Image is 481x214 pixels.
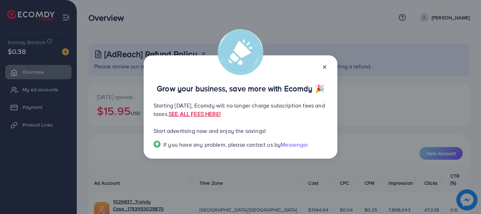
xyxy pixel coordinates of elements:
[218,29,263,75] img: alert
[154,127,327,135] p: Start advertising now and enjoy the savings!
[154,141,161,148] img: Popup guide
[163,141,281,148] span: If you have any problem, please contact us by
[169,110,221,118] a: SEE ALL FEES HERE!
[154,101,327,118] p: Starting [DATE], Ecomdy will no longer charge subscription fees and taxes.
[281,141,308,148] span: Messenger
[154,84,327,93] p: Grow your business, save more with Ecomdy 🎉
